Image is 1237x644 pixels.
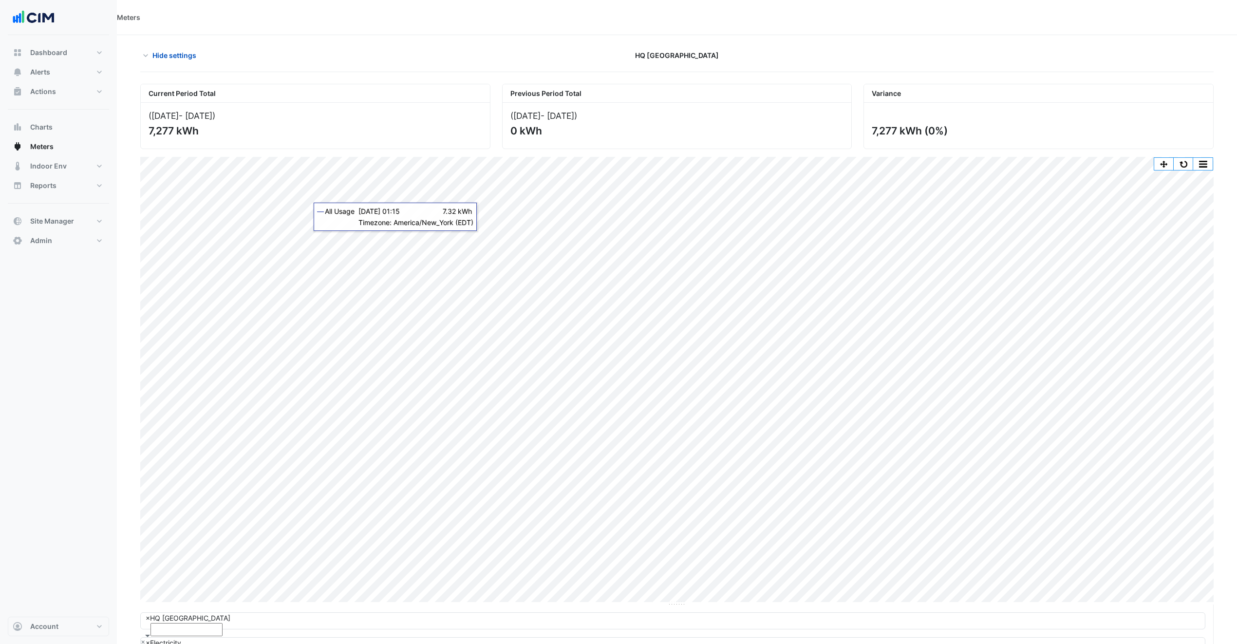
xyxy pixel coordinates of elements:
span: Site Manager [30,216,74,226]
app-icon: Indoor Env [13,161,22,171]
app-icon: Meters [13,142,22,152]
button: Alerts [8,62,109,82]
app-icon: Charts [13,122,22,132]
span: × [146,614,150,622]
div: Current Period Total [141,84,490,103]
button: Hide settings [140,47,203,64]
app-icon: Admin [13,236,22,246]
span: Reports [30,181,56,190]
button: Account [8,617,109,636]
app-icon: Alerts [13,67,22,77]
button: Actions [8,82,109,101]
button: Reports [8,176,109,195]
button: Reset [1174,158,1193,170]
button: Indoor Env [8,156,109,176]
span: Indoor Env [30,161,67,171]
app-icon: Actions [13,87,22,96]
span: Meters [30,142,54,152]
button: Meters [8,137,109,156]
div: 7,277 kWh (0%) [872,125,1203,137]
div: 0 kWh [510,125,842,137]
span: Hide settings [152,50,196,60]
div: Variance [864,84,1213,103]
button: Dashboard [8,43,109,62]
span: - [DATE] [541,111,574,121]
div: Previous Period Total [503,84,852,103]
span: Admin [30,236,52,246]
button: More Options [1193,158,1213,170]
app-icon: Site Manager [13,216,22,226]
div: ([DATE] ) [510,111,844,121]
app-icon: Dashboard [13,48,22,57]
button: Admin [8,231,109,250]
span: HQ [GEOGRAPHIC_DATA] [635,50,719,60]
app-icon: Reports [13,181,22,190]
div: ([DATE] ) [149,111,482,121]
button: Site Manager [8,211,109,231]
span: Charts [30,122,53,132]
div: 7,277 kWh [149,125,480,137]
span: HQ [GEOGRAPHIC_DATA] [150,614,230,622]
div: Meters [117,12,140,22]
span: Actions [30,87,56,96]
span: - [DATE] [179,111,212,121]
span: Account [30,622,58,631]
span: Alerts [30,67,50,77]
span: Dashboard [30,48,67,57]
button: Pan [1154,158,1174,170]
button: Charts [8,117,109,137]
img: Company Logo [12,8,56,27]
